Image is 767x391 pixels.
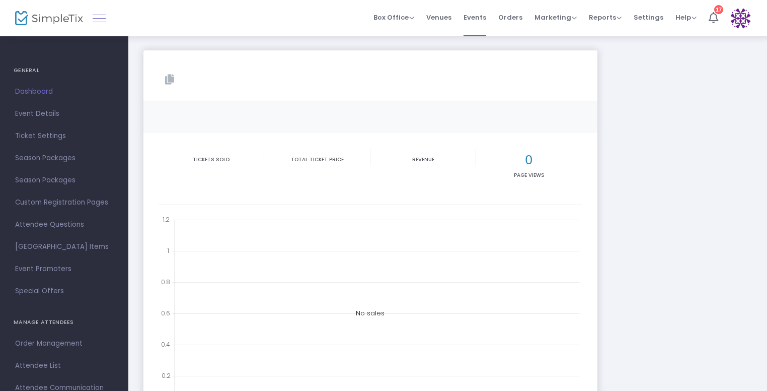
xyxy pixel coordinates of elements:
[15,174,113,187] span: Season Packages
[14,60,115,81] h4: GENERAL
[15,107,113,120] span: Event Details
[161,156,262,163] p: Tickets sold
[373,13,414,22] span: Box Office
[15,218,113,231] span: Attendee Questions
[675,13,697,22] span: Help
[15,263,113,276] span: Event Promoters
[478,152,580,168] h2: 0
[498,5,522,30] span: Orders
[15,359,113,372] span: Attendee List
[14,312,115,333] h4: MANAGE ATTENDEES
[15,85,113,98] span: Dashboard
[426,5,451,30] span: Venues
[534,13,577,22] span: Marketing
[714,5,723,14] div: 17
[266,156,367,163] p: Total Ticket Price
[15,196,113,209] span: Custom Registration Pages
[464,5,486,30] span: Events
[15,152,113,165] span: Season Packages
[589,13,622,22] span: Reports
[15,285,113,298] span: Special Offers
[372,156,474,163] p: Revenue
[15,240,113,253] span: [GEOGRAPHIC_DATA] Items
[478,171,580,179] p: Page Views
[634,5,663,30] span: Settings
[15,337,113,350] span: Order Management
[15,129,113,143] span: Ticket Settings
